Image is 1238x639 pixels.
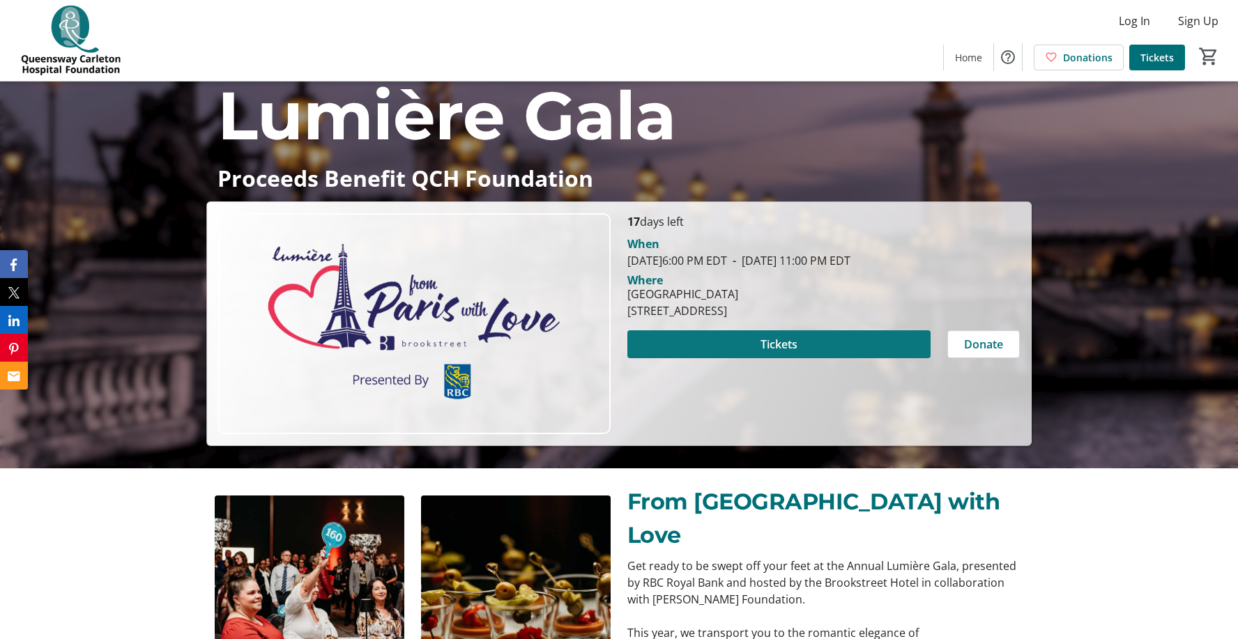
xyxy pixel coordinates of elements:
[217,166,1021,190] p: Proceeds Benefit QCH Foundation
[994,43,1022,71] button: Help
[1119,13,1150,29] span: Log In
[1140,50,1174,65] span: Tickets
[627,330,931,358] button: Tickets
[1196,44,1221,69] button: Cart
[8,6,132,75] img: QCH Foundation's Logo
[627,236,659,252] div: When
[1034,45,1124,70] a: Donations
[627,302,738,319] div: [STREET_ADDRESS]
[761,336,797,353] span: Tickets
[627,557,1023,608] p: Get ready to be swept off your feet at the Annual Lumière Gala, presented by RBC Royal Bank and h...
[627,213,1020,230] p: days left
[727,253,742,268] span: -
[627,214,640,229] span: 17
[627,485,1023,552] p: From [GEOGRAPHIC_DATA] with Love
[1108,10,1161,32] button: Log In
[1063,50,1113,65] span: Donations
[944,45,993,70] a: Home
[1178,13,1218,29] span: Sign Up
[218,213,611,434] img: Campaign CTA Media Photo
[947,330,1020,358] button: Donate
[1129,45,1185,70] a: Tickets
[627,275,663,286] div: Where
[627,286,738,302] div: [GEOGRAPHIC_DATA]
[1167,10,1230,32] button: Sign Up
[964,336,1003,353] span: Donate
[727,253,850,268] span: [DATE] 11:00 PM EDT
[217,75,676,156] span: Lumière Gala
[955,50,982,65] span: Home
[627,253,727,268] span: [DATE] 6:00 PM EDT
